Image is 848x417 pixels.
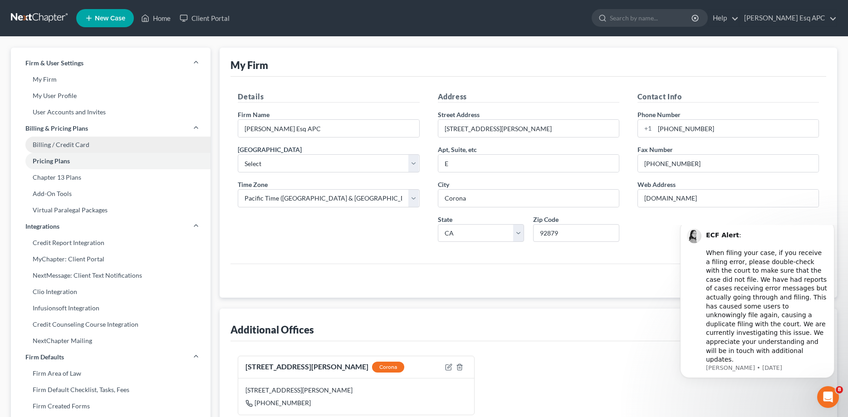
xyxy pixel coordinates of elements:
span: Firm Name [238,111,270,118]
iframe: Intercom notifications message [667,225,848,412]
input: Enter fax... [638,155,819,172]
div: My Firm [230,59,268,72]
b: ECF Alert [39,6,73,14]
iframe: Intercom live chat [817,386,839,408]
label: [GEOGRAPHIC_DATA] [238,145,302,154]
a: NextChapter Mailing [11,333,211,349]
a: Client Portal [175,10,234,26]
a: Help [708,10,739,26]
a: Add-On Tools [11,186,211,202]
a: Pricing Plans [11,153,211,169]
a: Clio Integration [11,284,211,300]
label: Web Address [637,180,676,189]
a: Billing & Pricing Plans [11,120,211,137]
a: Firm Defaults [11,349,211,365]
input: Enter address... [438,120,619,137]
div: Message content [39,1,161,137]
span: Firm & User Settings [25,59,83,68]
p: Message from Lindsey, sent 1w ago [39,139,161,147]
a: User Accounts and Invites [11,104,211,120]
h5: Address [438,91,619,103]
input: XXXXX [533,224,619,242]
span: 8 [836,386,843,393]
input: Enter name... [238,120,419,137]
a: Chapter 13 Plans [11,169,211,186]
a: Billing / Credit Card [11,137,211,153]
div: Additional Offices [230,323,314,336]
a: My User Profile [11,88,211,104]
a: Home [137,10,175,26]
a: Infusionsoft Integration [11,300,211,316]
span: Firm Defaults [25,353,64,362]
span: New Case [95,15,125,22]
input: (optional) [438,155,619,172]
a: [PERSON_NAME] Esq APC [740,10,837,26]
input: Enter phone... [655,120,819,137]
h5: Contact Info [637,91,819,103]
label: Apt, Suite, etc [438,145,477,154]
a: Virtual Paralegal Packages [11,202,211,218]
div: : ​ When filing your case, if you receive a filing error, please double-check with the court to m... [39,6,161,139]
label: Time Zone [238,180,268,189]
a: Credit Report Integration [11,235,211,251]
label: State [438,215,452,224]
div: +1 [638,120,655,137]
a: MyChapter: Client Portal [11,251,211,267]
img: Profile image for Lindsey [20,4,35,18]
label: Fax Number [637,145,673,154]
a: Firm Area of Law [11,365,211,382]
input: Enter web address.... [638,190,819,207]
div: [STREET_ADDRESS][PERSON_NAME] [245,386,467,395]
label: Street Address [438,110,480,119]
a: Firm Default Checklist, Tasks, Fees [11,382,211,398]
h5: Details [238,91,419,103]
a: Integrations [11,218,211,235]
span: Billing & Pricing Plans [25,124,88,133]
input: Enter city... [438,190,619,207]
span: Integrations [25,222,59,231]
label: Phone Number [637,110,681,119]
span: [PHONE_NUMBER] [255,399,311,407]
label: City [438,180,449,189]
a: Firm Created Forms [11,398,211,414]
input: Search by name... [610,10,693,26]
a: My Firm [11,71,211,88]
label: Zip Code [533,215,559,224]
a: NextMessage: Client Text Notifications [11,267,211,284]
a: Credit Counseling Course Integration [11,316,211,333]
div: Corona [372,362,404,373]
a: Firm & User Settings [11,55,211,71]
div: [STREET_ADDRESS][PERSON_NAME] [245,362,404,373]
